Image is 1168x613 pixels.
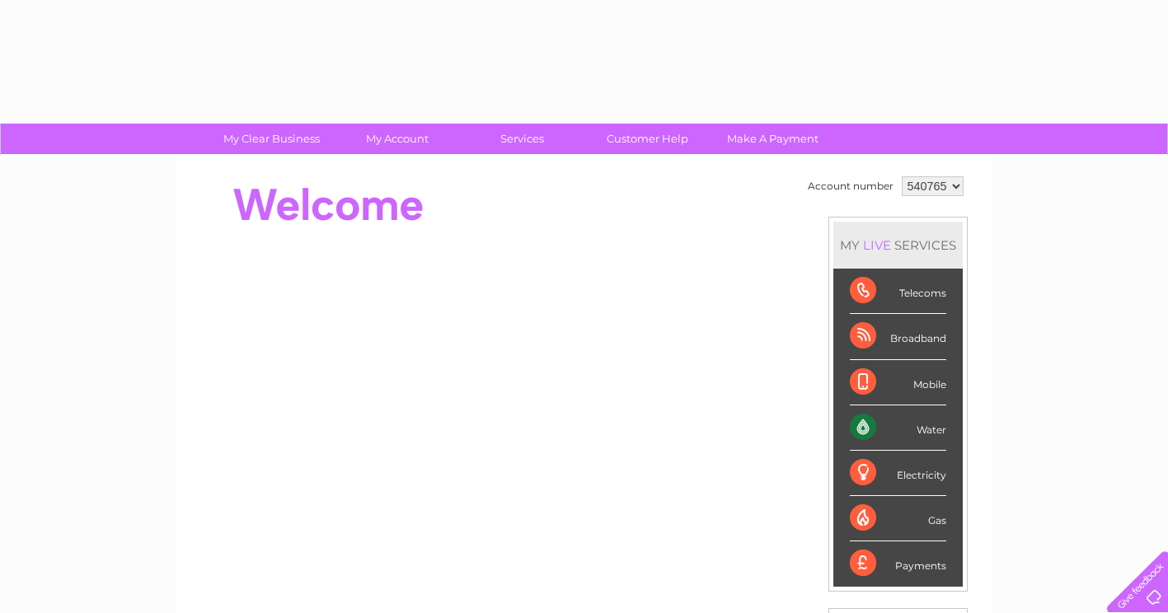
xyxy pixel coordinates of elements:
a: My Clear Business [204,124,340,154]
div: LIVE [860,237,894,253]
a: Customer Help [579,124,715,154]
div: Payments [850,541,946,586]
div: Telecoms [850,269,946,314]
div: Electricity [850,451,946,496]
div: MY SERVICES [833,222,963,269]
a: My Account [329,124,465,154]
td: Account number [804,172,898,200]
div: Mobile [850,360,946,405]
a: Make A Payment [705,124,841,154]
a: Services [454,124,590,154]
div: Water [850,405,946,451]
div: Gas [850,496,946,541]
div: Broadband [850,314,946,359]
